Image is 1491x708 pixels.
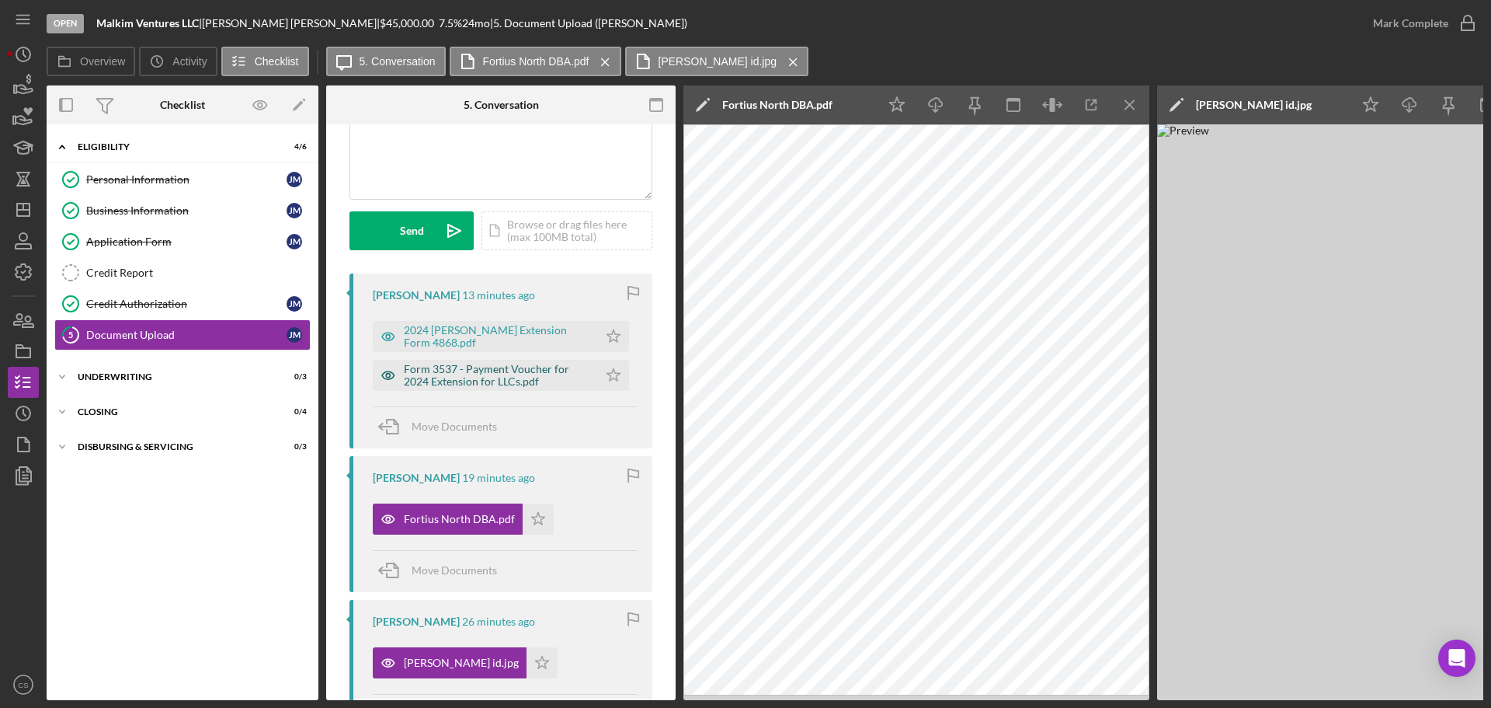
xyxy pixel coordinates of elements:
button: Activity [139,47,217,76]
a: Credit AuthorizationJM [54,288,311,319]
tspan: 5 [68,330,73,340]
div: Credit Report [86,267,310,279]
div: Closing [78,407,268,417]
span: Move Documents [412,420,497,433]
div: | [96,17,202,30]
button: Mark Complete [1357,8,1483,39]
div: Personal Information [86,173,287,186]
label: 5. Conversation [360,55,436,68]
b: Malkim Ventures LLC [96,16,199,30]
button: Overview [47,47,135,76]
button: Form 3537 - Payment Voucher for 2024 Extension for LLCs.pdf [373,360,629,391]
button: Fortius North DBA.pdf [373,504,554,535]
div: 0 / 3 [279,372,307,382]
button: CS [8,669,39,700]
div: | 5. Document Upload ([PERSON_NAME]) [490,17,687,30]
div: Form 3537 - Payment Voucher for 2024 Extension for LLCs.pdf [404,363,590,388]
div: Open [47,14,84,33]
button: Move Documents [373,407,513,446]
div: Eligibility [78,142,268,152]
a: Personal InformationJM [54,164,311,195]
button: Move Documents [373,551,513,590]
div: J M [287,327,302,343]
time: 2025-08-29 15:49 [462,616,535,628]
button: [PERSON_NAME] id.jpg [625,47,809,76]
button: Send [349,211,474,250]
div: Document Upload [86,329,287,341]
label: Activity [172,55,207,68]
text: CS [18,681,28,689]
div: $45,000.00 [380,17,439,30]
div: Application Form [86,235,287,248]
div: [PERSON_NAME] [373,472,460,484]
time: 2025-08-29 15:55 [462,472,535,484]
div: 24 mo [462,17,490,30]
div: Mark Complete [1373,8,1448,39]
button: [PERSON_NAME] id.jpg [373,647,558,678]
a: Credit Report [54,257,311,288]
div: 0 / 4 [279,407,307,417]
label: Overview [80,55,125,68]
time: 2025-08-29 16:01 [462,289,535,302]
button: Checklist [221,47,309,76]
a: 5Document UploadJM [54,319,311,351]
div: Fortius North DBA.pdf [722,99,832,111]
div: J M [287,234,302,249]
div: Send [400,211,424,250]
div: 4 / 6 [279,142,307,152]
div: J M [287,203,302,218]
div: [PERSON_NAME] [373,616,460,628]
label: Fortius North DBA.pdf [483,55,589,68]
div: [PERSON_NAME] [PERSON_NAME] | [202,17,380,30]
div: Checklist [160,99,205,111]
div: 0 / 3 [279,442,307,452]
div: [PERSON_NAME] [373,289,460,302]
div: J M [287,296,302,312]
span: Move Documents [412,563,497,577]
div: Fortius North DBA.pdf [404,513,515,525]
div: Open Intercom Messenger [1438,640,1475,677]
label: [PERSON_NAME] id.jpg [659,55,777,68]
a: Application FormJM [54,226,311,257]
div: 2024 [PERSON_NAME] Extension Form 4868.pdf [404,324,590,349]
div: Underwriting [78,372,268,382]
div: Credit Authorization [86,298,287,310]
div: [PERSON_NAME] id.jpg [1196,99,1312,111]
div: [PERSON_NAME] id.jpg [404,657,519,669]
div: J M [287,172,302,187]
div: 5. Conversation [464,99,539,111]
label: Checklist [255,55,299,68]
div: Business Information [86,204,287,217]
div: Disbursing & Servicing [78,442,268,452]
a: Business InformationJM [54,195,311,226]
button: 5. Conversation [326,47,446,76]
div: 7.5 % [439,17,462,30]
button: Fortius North DBA.pdf [450,47,621,76]
button: 2024 [PERSON_NAME] Extension Form 4868.pdf [373,321,629,352]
